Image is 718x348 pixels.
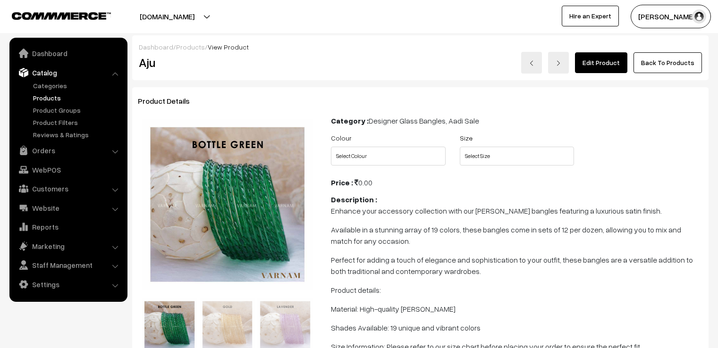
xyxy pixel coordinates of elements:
img: user [692,9,706,24]
div: Designer Glass Bangles, Aadi Sale [331,115,703,126]
h2: Aju [139,55,317,70]
b: Price : [331,178,353,187]
a: Products [31,93,124,103]
a: Catalog [12,64,124,81]
img: right-arrow.png [556,60,561,66]
p: Product details: [331,284,703,296]
p: Enhance your accessory collection with our [PERSON_NAME] bangles featuring a luxurious satin finish. [331,205,703,216]
p: Perfect for adding a touch of elegance and sophistication to your outfit, these bangles are a ver... [331,254,703,277]
a: Product Groups [31,105,124,115]
a: Website [12,199,124,216]
a: COMMMERCE [12,9,94,21]
a: Orders [12,142,124,159]
a: Reviews & Ratings [31,130,124,140]
a: Staff Management [12,257,124,273]
div: / / [139,42,702,52]
a: Back To Products [634,52,702,73]
span: View Product [208,43,249,51]
a: Categories [31,81,124,91]
a: WebPOS [12,161,124,178]
label: Size [460,133,473,143]
img: left-arrow.png [529,60,534,66]
a: Dashboard [12,45,124,62]
p: Shades Available: 19 unique and vibrant colors [331,322,703,333]
a: Customers [12,180,124,197]
img: COMMMERCE [12,12,111,19]
label: Colour [331,133,352,143]
a: Reports [12,218,124,235]
button: [PERSON_NAME] [631,5,711,28]
p: Material: High-quality [PERSON_NAME] [331,303,703,315]
button: [DOMAIN_NAME] [107,5,228,28]
a: Edit Product [575,52,627,73]
a: Products [176,43,205,51]
b: Category : [331,116,369,125]
a: Hire an Expert [562,6,619,26]
b: Description : [331,195,377,204]
a: Settings [12,276,124,293]
a: Product Filters [31,117,124,127]
a: Marketing [12,238,124,255]
div: 0.00 [331,177,703,188]
p: Available in a stunning array of 19 colors, these bangles come in sets of 12 per dozen, allowing ... [331,224,703,247]
img: 17280246833526BOTTLE-GREEN.jpg [142,119,313,290]
span: Product Details [138,96,201,106]
a: Dashboard [139,43,173,51]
